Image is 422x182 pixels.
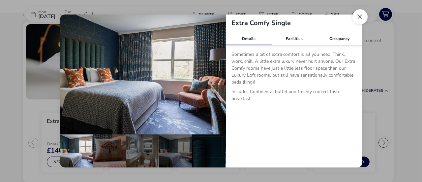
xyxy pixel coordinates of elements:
[271,32,317,45] div: Facilities
[60,15,226,135] img: 2fc8d8194b289e90031513efd3cd5548923c7455a633bcbef55e80dd528340a8
[60,15,362,168] div: details
[231,51,357,88] p: Sometimes a bit of extra comfort is all you need. Think, work, chill. A little extra luxury never...
[226,20,296,26] h2: Extra Comfy Single
[231,88,357,105] p: Includes Continental buffet and freshly cooked, Irish breakfast.
[317,32,362,45] div: Occupancy
[226,32,272,45] div: Details
[352,9,368,24] button: Close dialog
